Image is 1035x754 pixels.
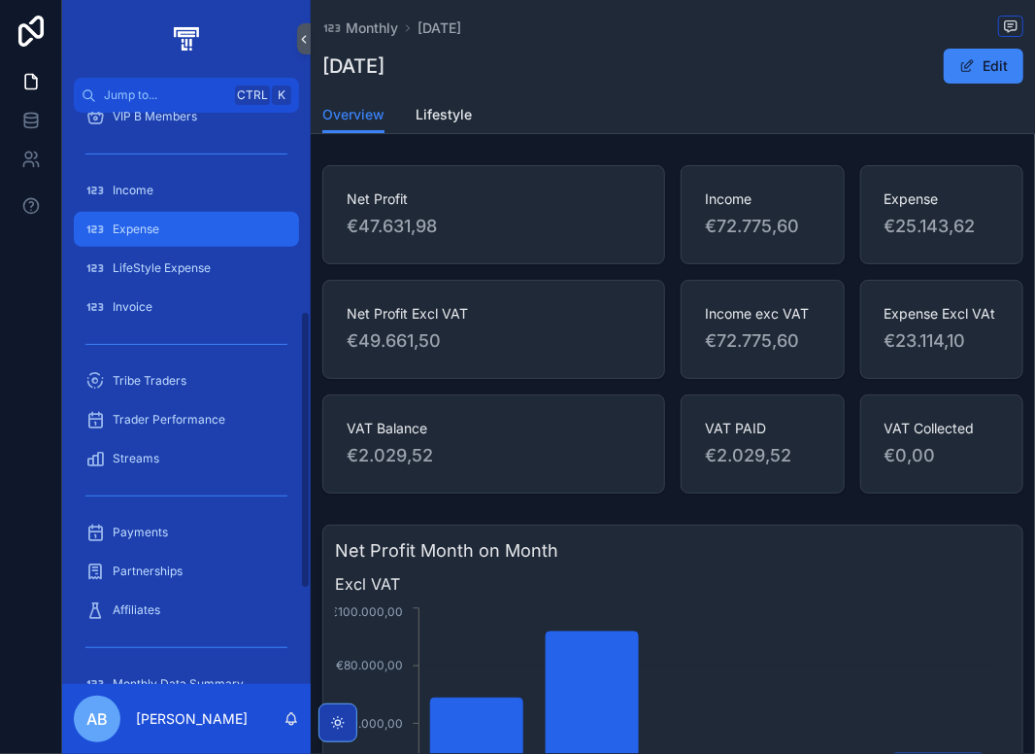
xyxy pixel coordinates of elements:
[74,667,299,702] a: Monthly Data Summary
[113,525,168,540] span: Payments
[235,86,270,105] span: Ctrl
[104,87,227,103] span: Jump to...
[944,49,1023,84] button: Edit
[74,78,299,113] button: Jump to...CtrlK
[705,327,820,355] span: €72.775,60
[417,18,461,38] a: [DATE]
[347,213,641,240] span: €47.631,98
[113,109,197,124] span: VIP B Members
[322,105,384,124] span: Overview
[322,18,398,38] a: Monthly
[74,99,299,134] a: VIP B Members
[705,304,820,324] span: Income exc VAT
[74,173,299,208] a: Income
[74,554,299,589] a: Partnerships
[113,676,244,692] span: Monthly Data Summary
[885,213,1000,240] span: €25.143,62
[113,564,183,579] span: Partnerships
[885,442,1000,469] span: €0,00
[347,304,641,324] span: Net Profit Excl VAT
[113,373,186,389] span: Tribe Traders
[885,327,1000,355] span: €23.114,10
[113,299,152,315] span: Invoice
[337,716,404,731] tspan: €60.000,00
[347,189,641,209] span: Net Profit
[885,189,1000,209] span: Expense
[74,402,299,437] a: Trader Performance
[331,604,404,619] tspan: €100.000,00
[170,23,202,54] img: App logo
[74,363,299,398] a: Tribe Traders
[705,189,820,209] span: Income
[74,212,299,247] a: Expense
[74,290,299,325] a: Invoice
[62,113,311,684] div: scrollable content
[347,442,641,469] span: €2.029,52
[705,419,820,438] span: VAT PAID
[346,18,398,38] span: Monthly
[113,602,160,618] span: Affiliates
[347,419,641,438] span: VAT Balance
[322,97,384,134] a: Overview
[416,97,472,136] a: Lifestyle
[136,709,248,729] p: [PERSON_NAME]
[113,260,211,276] span: LifeStyle Expense
[274,87,289,103] span: K
[113,183,153,198] span: Income
[322,52,384,80] h1: [DATE]
[885,304,1000,324] span: Expense Excl VAt
[113,222,159,237] span: Expense
[347,327,641,355] span: €49.661,50
[113,451,159,466] span: Streams
[86,707,108,731] span: AB
[705,213,820,240] span: €72.775,60
[335,572,1011,596] span: Excl VAT
[416,105,472,124] span: Lifestyle
[337,659,404,673] tspan: €80.000,00
[113,412,225,428] span: Trader Performance
[335,537,1011,565] h3: Net Profit Month on Month
[885,419,1000,438] span: VAT Collected
[74,441,299,476] a: Streams
[74,251,299,286] a: LifeStyle Expense
[74,515,299,550] a: Payments
[74,593,299,628] a: Affiliates
[705,442,820,469] span: €2.029,52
